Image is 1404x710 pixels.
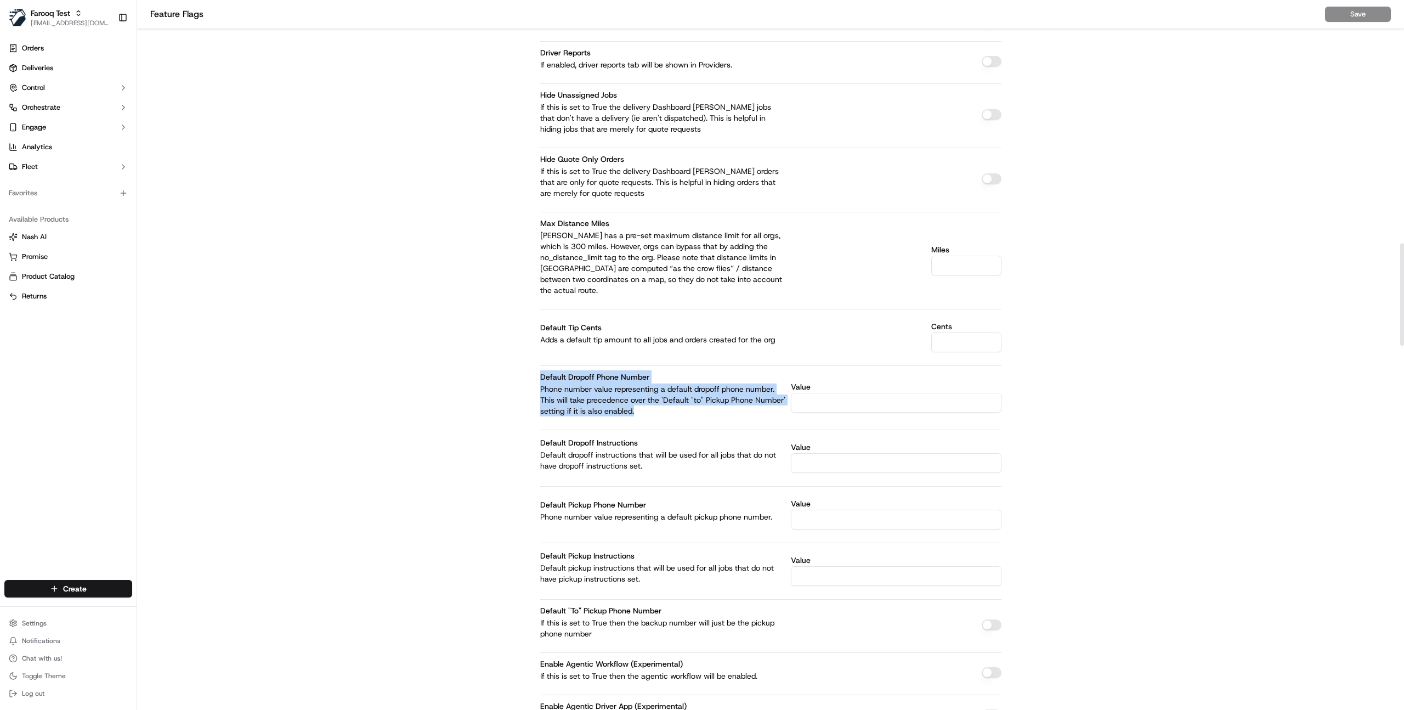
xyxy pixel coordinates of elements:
label: Hide Quote Only Orders [540,154,624,164]
span: Analytics [22,142,52,152]
span: API Documentation [104,245,176,256]
label: Cents [931,323,1001,330]
a: Returns [9,291,128,301]
span: Nash AI [22,232,47,242]
p: If this is set to True then the agentic workflow will be enabled. [540,670,787,681]
span: Orchestrate [22,103,60,112]
button: Toggle Theme [4,668,132,684]
img: Farooq Akhtar [11,189,29,207]
label: Enable Agentic Workflow (experimental) [540,659,683,669]
button: Promise [4,248,132,266]
span: Log out [22,689,44,698]
h1: Feature Flags [150,8,1325,21]
button: Start new chat [186,108,200,121]
img: 1736555255976-a54dd68f-1ca7-489b-9aae-adbdc363a1c4 [11,105,31,125]
span: [PERSON_NAME] [34,170,89,179]
label: Default Dropoff Phone Number [540,372,649,382]
label: Default Dropoff Instructions [540,438,638,448]
span: Deliveries [22,63,53,73]
label: Max Distance Miles [540,218,609,228]
img: Farooq Test [9,9,26,26]
img: 1736555255976-a54dd68f-1ca7-489b-9aae-adbdc363a1c4 [22,171,31,179]
button: [EMAIL_ADDRESS][DOMAIN_NAME] [31,19,109,27]
a: Analytics [4,138,132,156]
div: Available Products [4,211,132,228]
button: Farooq Test [31,8,70,19]
div: Favorites [4,184,132,202]
button: Nash AI [4,228,132,246]
label: Value [791,500,1001,508]
label: Default Pickup Instructions [540,551,635,561]
label: Value [791,556,1001,564]
label: Value [791,383,1001,391]
span: Promise [22,252,48,262]
button: Control [4,79,132,97]
label: Default "to" Pickup Phone Number [540,606,661,616]
a: 💻API Documentation [88,241,180,261]
p: If this is set to True the delivery Dashboard [PERSON_NAME] orders that are only for quote reques... [540,166,787,199]
a: Product Catalog [9,272,128,281]
span: Chat with us! [22,654,62,663]
button: Chat with us! [4,651,132,666]
span: Create [63,583,87,594]
span: Settings [22,619,47,628]
div: Start new chat [49,105,180,116]
span: Pylon [109,272,133,280]
a: Nash AI [9,232,128,242]
p: If this is set to True the delivery Dashboard [PERSON_NAME] jobs that don't have a delivery (ie a... [540,102,787,134]
button: Returns [4,288,132,305]
p: Default pickup instructions that will be used for all jobs that do not have pickup instructions set. [540,562,787,584]
label: Driver reports [540,48,591,58]
button: Engage [4,119,132,136]
span: [PERSON_NAME] [34,200,89,209]
div: Past conversations [11,143,73,151]
button: Notifications [4,633,132,649]
span: Toggle Theme [22,672,66,680]
div: 📗 [11,246,20,255]
p: If enabled, driver reports tab will be shown in Providers. [540,59,787,70]
img: Nash [11,11,33,33]
button: Log out [4,686,132,701]
p: Adds a default tip amount to all jobs and orders created for the org [540,334,787,345]
div: We're available if you need us! [49,116,151,125]
div: 💻 [93,246,101,255]
img: Farooq Akhtar [11,160,29,177]
span: Product Catalog [22,272,75,281]
a: Deliveries [4,59,132,77]
button: See all [170,140,200,154]
p: Phone number value representing a default pickup phone number. [540,511,787,522]
button: Create [4,580,132,598]
span: Notifications [22,636,60,645]
a: Promise [9,252,128,262]
span: Control [22,83,45,93]
p: Phone number value representing a default dropoff phone number. This will take precedence over th... [540,384,787,416]
a: Orders [4,40,132,57]
label: Default Pickup Phone Number [540,500,646,510]
button: Orchestrate [4,99,132,116]
p: If this is set to True then the backup number will just be the pickup phone number [540,617,787,639]
label: Miles [931,246,1001,253]
button: Farooq TestFarooq Test[EMAIL_ADDRESS][DOMAIN_NAME] [4,4,114,31]
span: [DATE] [97,200,120,209]
img: 4037041995827_4c49e92c6e3ed2e3ec13_72.png [23,105,43,125]
label: Default Tip Cents [540,323,602,333]
span: Fleet [22,162,38,172]
span: • [91,200,95,209]
span: [DATE] [97,170,120,179]
label: Hide Unassigned Jobs [540,90,617,100]
button: Product Catalog [4,268,132,285]
a: Powered byPylon [77,272,133,280]
button: Settings [4,616,132,631]
p: Welcome 👋 [11,44,200,61]
button: Fleet [4,158,132,176]
img: 1736555255976-a54dd68f-1ca7-489b-9aae-adbdc363a1c4 [22,200,31,209]
span: Returns [22,291,47,301]
span: • [91,170,95,179]
span: Engage [22,122,46,132]
input: Got a question? Start typing here... [29,71,197,82]
span: Knowledge Base [22,245,84,256]
span: Orders [22,43,44,53]
label: Value [791,443,1001,451]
